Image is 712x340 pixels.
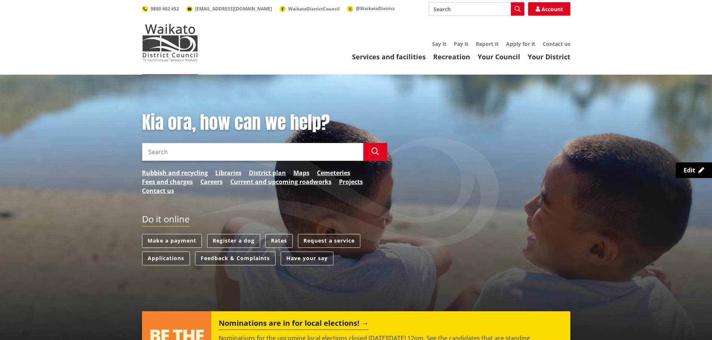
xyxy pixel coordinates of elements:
[142,24,198,61] img: Waikato District Council - Te Kaunihera aa Takiwaa o Waikato
[142,143,363,161] input: Search input
[207,234,260,248] a: Register a dog
[219,319,369,330] h2: Nominations are in for local elections!
[288,6,340,12] span: WaikatoDistrictCouncil
[187,6,272,12] a: [EMAIL_ADDRESS][DOMAIN_NAME]
[528,52,570,61] a: Your District
[676,162,712,178] a: Edit
[352,52,426,61] a: Services and facilities
[142,6,179,12] a: 0800 492 452
[298,234,360,248] a: Request a service
[142,234,202,248] a: Make a payment
[151,6,179,12] span: 0800 492 452
[142,177,193,186] a: Fees and charges
[215,168,241,177] a: Libraries
[293,168,309,177] a: Maps
[195,6,272,12] span: [EMAIL_ADDRESS][DOMAIN_NAME]
[454,40,468,47] a: Pay it
[142,252,190,265] a: Applications
[200,177,223,186] a: Careers
[528,2,570,16] a: Account
[347,5,395,12] a: @WaikatoDistrict
[429,2,524,16] input: Search input
[476,40,499,47] a: Report it
[142,186,174,195] a: Contact us
[339,177,363,186] a: Projects
[543,40,570,47] a: Contact us
[195,252,275,265] a: Feedback & Complaints
[142,168,208,177] a: Rubbish and recycling
[281,252,333,265] a: Have your say
[142,112,387,134] h1: Kia ora, how can we help?
[230,177,332,186] a: Current and upcoming roadworks
[265,234,293,248] a: Rates
[356,5,395,12] span: @WaikatoDistrict
[506,40,535,47] a: Apply for it
[684,166,695,174] span: Edit
[478,52,520,61] a: Your Council
[317,168,350,177] a: Cemeteries
[280,6,340,12] a: WaikatoDistrictCouncil
[432,40,446,47] a: Say it
[142,214,189,227] h2: Do it online
[433,52,470,61] a: Recreation
[249,168,286,177] a: District plan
